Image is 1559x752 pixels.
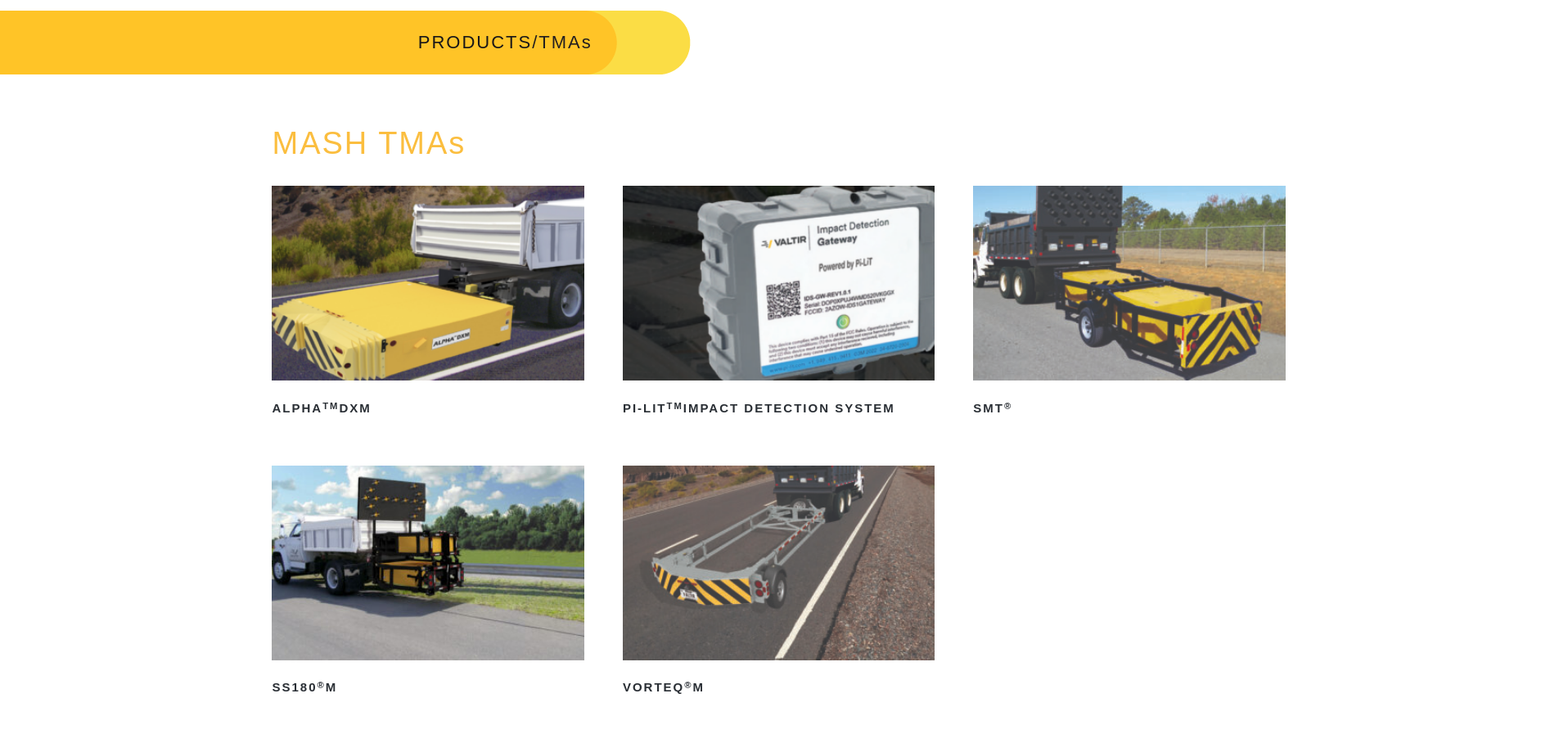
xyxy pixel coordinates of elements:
[272,126,466,160] a: MASH TMAs
[538,32,592,52] span: TMAs
[272,186,583,421] a: ALPHATMDXM
[973,395,1285,421] h2: SMT
[1004,401,1012,411] sup: ®
[418,32,532,52] a: PRODUCTS
[623,395,935,421] h2: PI-LIT Impact Detection System
[684,680,692,690] sup: ®
[322,401,339,411] sup: TM
[272,675,583,701] h2: SS180 M
[272,466,583,701] a: SS180®M
[318,680,326,690] sup: ®
[623,186,935,421] a: PI-LITTMImpact Detection System
[623,466,935,701] a: VORTEQ®M
[272,395,583,421] h2: ALPHA DXM
[973,186,1285,421] a: SMT®
[623,675,935,701] h2: VORTEQ M
[667,401,683,411] sup: TM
